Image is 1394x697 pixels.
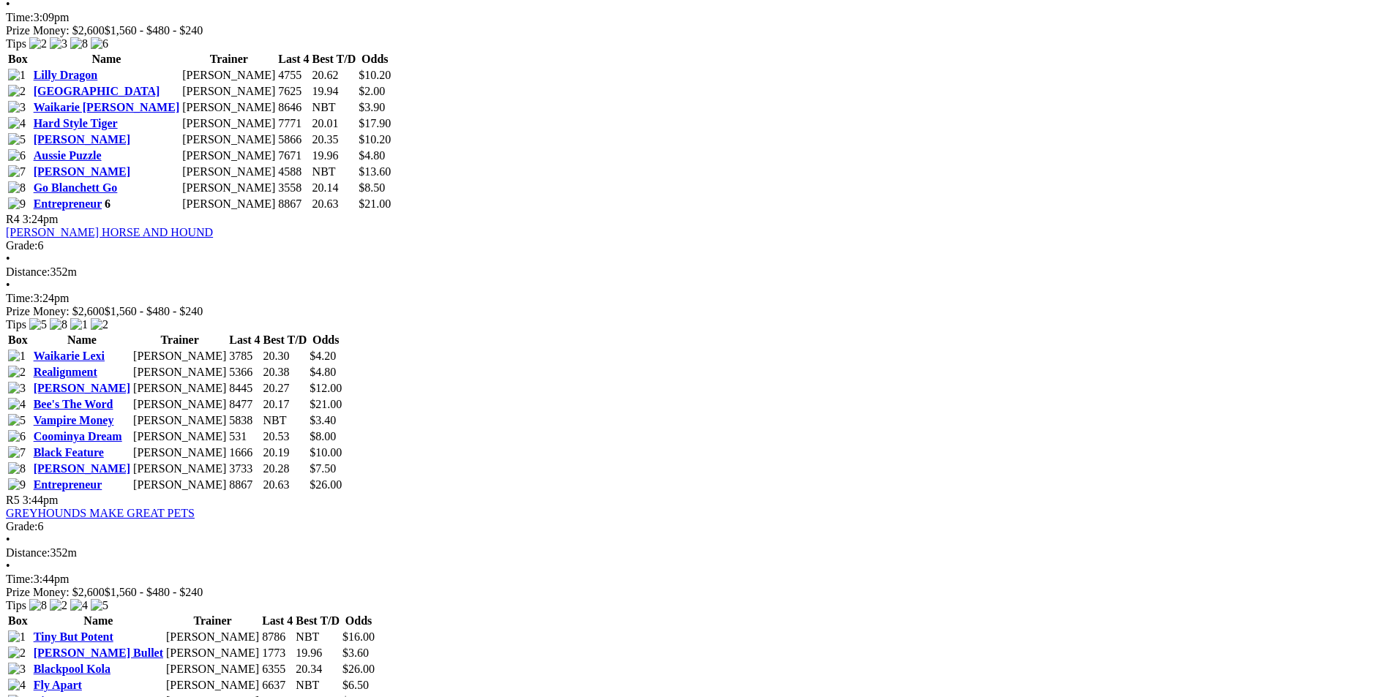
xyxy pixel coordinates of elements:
[295,662,340,677] td: 20.34
[228,365,261,380] td: 5366
[8,430,26,443] img: 6
[262,429,307,444] td: 20.53
[277,165,310,179] td: 4588
[359,165,391,178] span: $13.60
[34,133,130,146] a: [PERSON_NAME]
[261,630,293,644] td: 8786
[181,148,276,163] td: [PERSON_NAME]
[132,413,227,428] td: [PERSON_NAME]
[8,614,28,627] span: Box
[34,382,130,394] a: [PERSON_NAME]
[6,213,20,225] span: R4
[8,679,26,692] img: 4
[261,646,293,660] td: 1773
[8,446,26,459] img: 7
[310,350,336,362] span: $4.20
[34,181,118,194] a: Go Blanchett Go
[8,382,26,395] img: 3
[277,181,310,195] td: 3558
[262,445,307,460] td: 20.19
[8,149,26,162] img: 6
[8,630,26,644] img: 1
[310,446,342,459] span: $10.00
[105,586,203,598] span: $1,560 - $480 - $240
[310,414,336,426] span: $3.40
[8,350,26,363] img: 1
[8,165,26,178] img: 7
[6,37,26,50] span: Tips
[165,646,260,660] td: [PERSON_NAME]
[91,37,108,50] img: 6
[228,413,261,428] td: 5838
[34,85,160,97] a: [GEOGRAPHIC_DATA]
[312,116,357,131] td: 20.01
[91,318,108,331] img: 2
[34,478,102,491] a: Entrepreneur
[6,560,10,572] span: •
[6,265,1388,279] div: 352m
[310,430,336,442] span: $8.00
[277,84,310,99] td: 7625
[6,11,1388,24] div: 3:09pm
[359,181,385,194] span: $8.50
[132,429,227,444] td: [PERSON_NAME]
[6,305,1388,318] div: Prize Money: $2,600
[312,165,357,179] td: NBT
[6,546,1388,560] div: 352m
[6,533,10,546] span: •
[8,53,28,65] span: Box
[105,24,203,37] span: $1,560 - $480 - $240
[8,69,26,82] img: 1
[70,599,88,612] img: 4
[34,446,104,459] a: Black Feature
[277,116,310,131] td: 7771
[6,520,1388,533] div: 6
[34,149,102,162] a: Aussie Puzzle
[295,630,340,644] td: NBT
[34,630,113,643] a: Tiny But Potent
[6,494,20,506] span: R5
[312,100,357,115] td: NBT
[105,305,203,317] span: $1,560 - $480 - $240
[310,398,342,410] span: $21.00
[8,85,26,98] img: 2
[34,165,130,178] a: [PERSON_NAME]
[34,430,122,442] a: Coominya Dream
[181,100,276,115] td: [PERSON_NAME]
[358,52,391,67] th: Odds
[262,478,307,492] td: 20.63
[34,197,102,210] a: Entrepreneur
[181,132,276,147] td: [PERSON_NAME]
[6,292,1388,305] div: 3:24pm
[29,37,47,50] img: 2
[165,614,260,628] th: Trainer
[181,52,276,67] th: Trainer
[50,318,67,331] img: 8
[33,333,131,347] th: Name
[6,520,38,532] span: Grade:
[262,365,307,380] td: 20.38
[342,647,369,659] span: $3.60
[34,398,113,410] a: Bee's The Word
[6,599,26,611] span: Tips
[228,445,261,460] td: 1666
[132,333,227,347] th: Trainer
[132,365,227,380] td: [PERSON_NAME]
[132,349,227,363] td: [PERSON_NAME]
[262,461,307,476] td: 20.28
[6,226,213,238] a: [PERSON_NAME] HORSE AND HOUND
[181,84,276,99] td: [PERSON_NAME]
[23,213,59,225] span: 3:24pm
[50,599,67,612] img: 2
[165,678,260,693] td: [PERSON_NAME]
[342,614,375,628] th: Odds
[29,318,47,331] img: 5
[181,116,276,131] td: [PERSON_NAME]
[228,333,261,347] th: Last 4
[277,148,310,163] td: 7671
[105,197,110,210] span: 6
[34,350,105,362] a: Waikarie Lexi
[359,117,391,129] span: $17.90
[6,507,195,519] a: GREYHOUNDS MAKE GREAT PETS
[8,197,26,211] img: 9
